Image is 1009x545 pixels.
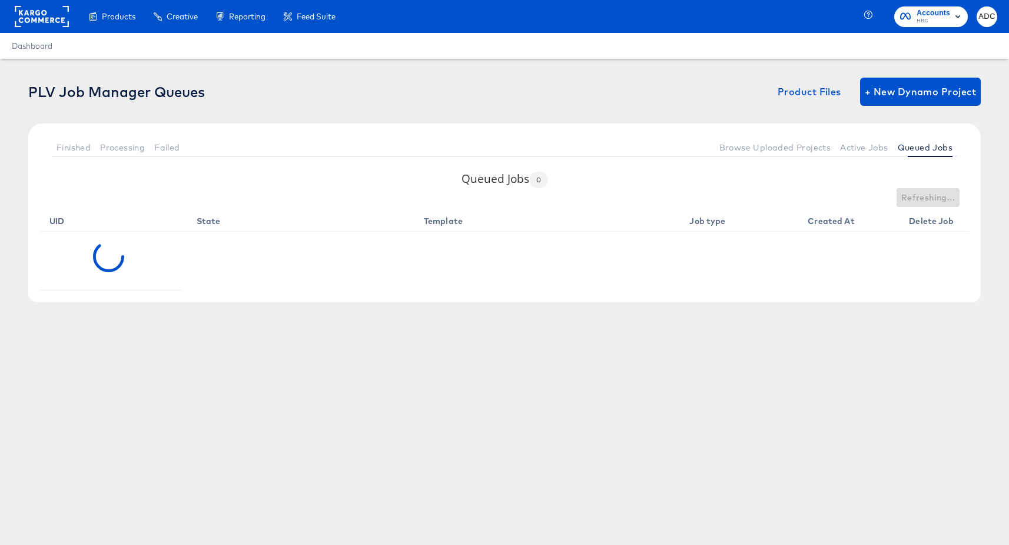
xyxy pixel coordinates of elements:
[297,12,336,21] span: Feed Suite
[167,12,198,21] span: Creative
[181,207,240,232] th: State
[898,207,969,232] th: Delete Job
[12,41,52,51] a: Dashboard
[240,207,651,232] th: Template
[977,6,997,27] button: ADC
[840,143,888,152] span: Active Jobs
[917,16,950,26] span: HBC
[529,176,548,184] span: 0
[769,207,898,232] th: Created At
[57,143,91,152] span: Finished
[651,207,769,232] th: Job type
[778,83,841,100] span: Product Files
[865,83,976,100] span: + New Dynamo Project
[462,171,548,188] h3: Queued Jobs
[28,83,205,100] div: PLV Job Manager Queues
[917,7,950,19] span: Accounts
[40,207,181,232] th: UID
[981,10,993,24] span: ADC
[229,12,265,21] span: Reporting
[898,143,952,152] span: Queued Jobs
[154,143,180,152] span: Failed
[894,6,968,27] button: AccountsHBC
[102,12,135,21] span: Products
[773,78,846,106] button: Product Files
[860,78,981,106] button: + New Dynamo Project
[100,143,145,152] span: Processing
[719,143,831,152] span: Browse Uploaded Projects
